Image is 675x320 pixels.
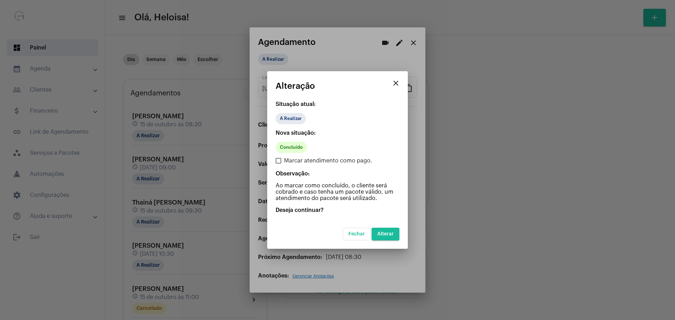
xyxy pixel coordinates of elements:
[276,207,399,213] p: Deseja continuar?
[276,101,399,107] p: Situação atual:
[377,232,394,236] span: Alterar
[276,182,399,201] p: Ao marcar como concluído, o cliente será cobrado e caso tenha um pacote válido, um atendimento do...
[276,130,399,136] p: Nova situação:
[372,228,399,240] button: Alterar
[392,79,400,87] mat-icon: close
[284,156,372,165] span: Marcar atendimento como pago.
[276,113,306,124] mat-chip: A Realizar
[276,171,399,177] p: Observação:
[343,228,371,240] button: Fechar
[348,232,365,236] span: Fechar
[276,142,307,153] mat-chip: Concluído
[276,81,315,91] span: Alteração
